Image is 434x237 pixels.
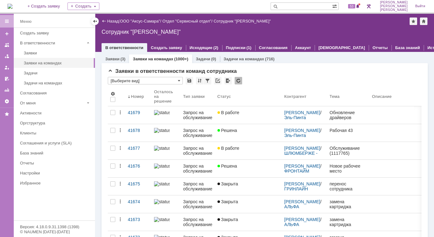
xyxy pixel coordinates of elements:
a: 41679 [125,106,152,124]
div: Скопировать ссылку на список [214,77,222,84]
a: Создать заявку [2,29,12,39]
a: [PERSON_NAME] [284,181,320,186]
a: Создать заявку [151,45,182,50]
span: Закрыта [217,199,238,204]
div: Фильтрация... [204,77,211,84]
div: (716) [265,57,274,61]
a: Рабочая 43 [327,124,370,142]
a: перенос сотрудника [PERSON_NAME] Ю в другую рассылку [327,178,370,195]
th: Номер [125,87,152,106]
a: Запрос на обслуживание [181,195,215,213]
div: Добавить в избранное [410,18,417,25]
span: 53 [348,4,355,8]
div: (2) [213,45,218,50]
div: © NAUMEN [DATE]-[DATE] [20,230,89,234]
a: Заявки на командах [2,40,12,50]
img: statusbar-60 (1).png [154,146,170,151]
a: ШЛЮМБЕРЖЕ - Компания "Шлюмберже Лоджелко, Инк" [284,151,319,171]
img: statusbar-100 (1).png [154,181,170,186]
th: Статус [215,87,282,106]
div: 41676 [128,164,149,169]
a: ГРИНЛАЙН [284,186,308,191]
a: statusbar-100 (1).png [152,178,181,195]
div: 41678 [128,128,149,133]
div: Экспорт списка [224,77,232,84]
a: замена картриджа [327,195,370,213]
a: [PERSON_NAME] [284,199,320,204]
a: Оргструктура [17,118,94,128]
div: Действия [118,164,123,169]
div: Сортировка... [196,77,203,84]
div: Осталось на решение [154,89,173,103]
div: Отчеты [20,161,91,165]
a: [PERSON_NAME] [284,146,320,151]
div: Действия [118,146,123,151]
div: (1) [247,45,252,50]
a: Эль-Пинта [284,115,306,120]
a: Назад [107,19,119,23]
div: Обслуживание (1117765) [PERSON_NAME] [330,146,367,156]
a: Исходящие [190,45,212,50]
div: Сотрудник "[PERSON_NAME]" [214,19,271,23]
a: Запрос на обслуживание [181,178,215,195]
div: замена картриджа [330,217,367,227]
a: ООО "Аксус-Самара" [120,19,160,23]
a: Соглашения и услуги (SLA) [17,138,94,148]
div: Оргструктура [20,121,91,125]
a: Перейти в интерфейс администратора [365,3,372,10]
a: [PERSON_NAME] [284,110,320,115]
a: [PERSON_NAME] [284,128,320,133]
a: Заявки на командах [21,58,94,68]
div: Действия [118,199,123,204]
div: Новое рабочее место [PERSON_NAME] [330,164,367,174]
div: Тип заявки [183,94,205,99]
a: Заявки на командах [133,57,173,61]
th: Осталось на решение [152,87,181,106]
div: Меню [20,18,32,25]
div: Скрыть меню [91,18,99,25]
th: Тип заявки [181,87,215,106]
div: Рабочая 43 [330,128,367,133]
a: Отчеты [2,85,12,95]
div: Контрагент [284,94,307,99]
a: 41678 [125,124,152,142]
a: statusbar-100 (1).png [152,213,181,231]
div: Номер [131,94,144,99]
div: замена картриджа [330,199,367,209]
div: 41673 [128,217,149,222]
a: Клиенты [17,128,94,138]
div: перенос сотрудника [PERSON_NAME] Ю в другую рассылку [330,181,367,191]
a: Запрос на обслуживание [181,124,215,142]
span: В работе [217,146,239,151]
div: Активности [20,111,91,115]
div: Запрос на обслуживание [183,199,212,209]
div: Обновлять список [235,77,242,84]
div: / [284,110,325,120]
div: Настройки [20,171,91,175]
a: Мои согласования [2,74,12,84]
div: Действия [118,110,123,115]
div: / [284,128,325,138]
img: statusbar-100 (1).png [154,217,170,222]
a: 41677 [125,142,152,159]
div: (0) [211,57,216,61]
span: [PERSON_NAME] [380,8,408,12]
div: Версия: 4.18.0.9.31.1398 (1398) [20,225,89,229]
a: замена картриджа [327,213,370,231]
div: / [284,217,325,227]
a: 41673 [125,213,152,231]
div: В ответственности [20,41,84,45]
a: Решена [215,160,282,177]
a: Задачи на командах [21,78,94,88]
a: Заявки [21,48,94,58]
a: Подписки [226,45,246,50]
div: Статус [217,94,231,99]
a: Закрыта [215,178,282,195]
a: statusbar-60 (1).png [152,142,181,159]
div: Избранное [20,181,84,185]
div: Запрос на обслуживание [183,181,212,191]
a: Запрос на обслуживание [181,106,215,124]
div: Запрос на обслуживание [183,146,212,156]
div: Запрос на обслуживание [183,164,212,174]
img: statusbar-100 (1).png [154,128,170,133]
